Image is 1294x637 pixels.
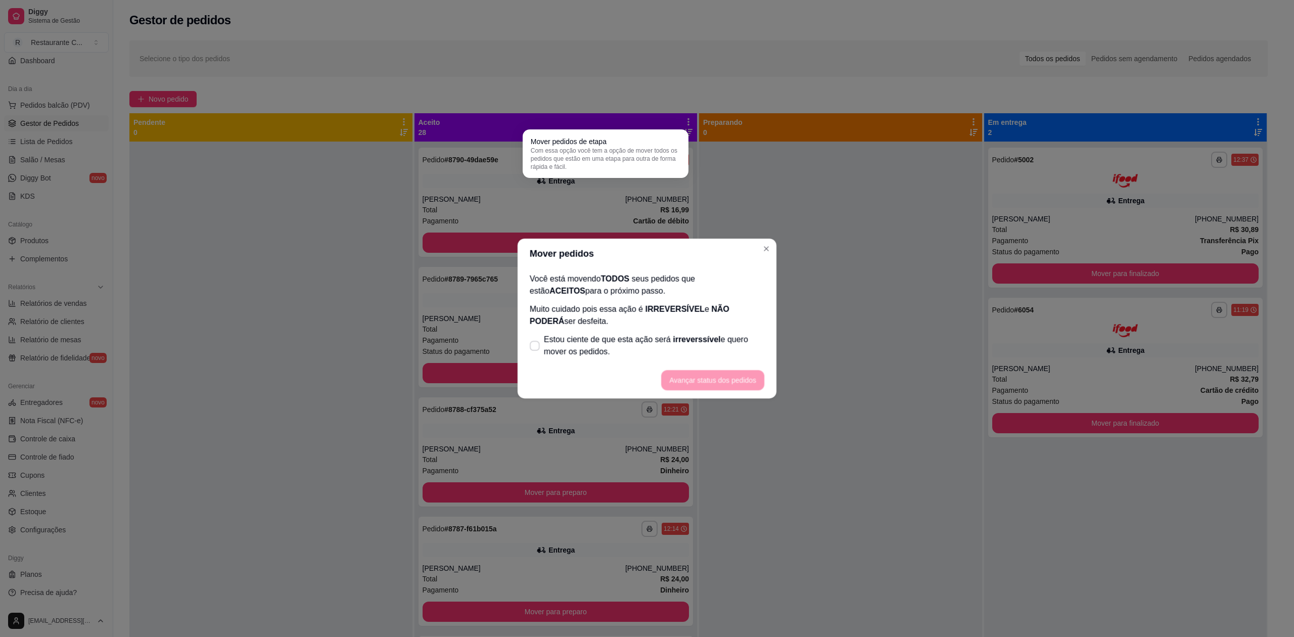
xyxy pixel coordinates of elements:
span: NÃO PODERÁ [530,305,729,326]
span: ACEITOS [549,287,585,295]
span: irreverssível [673,335,720,344]
span: IRREVERSÍVEL [645,305,705,313]
span: Com essa opção você tem a opção de mover todos os pedidos que estão em uma etapa para outra de fo... [531,147,680,171]
span: Mover pedidos de etapa [531,136,607,147]
span: Estou ciente de que esta ação será e quero mover os pedidos. [544,334,764,358]
p: Muito cuidado pois essa ação é e ser desfeita. [530,303,764,328]
p: Você está movendo seus pedidos que estão para o próximo passo. [530,273,764,297]
span: TODOS [601,275,630,283]
button: Close [758,241,774,257]
header: Mover pedidos [518,239,776,269]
